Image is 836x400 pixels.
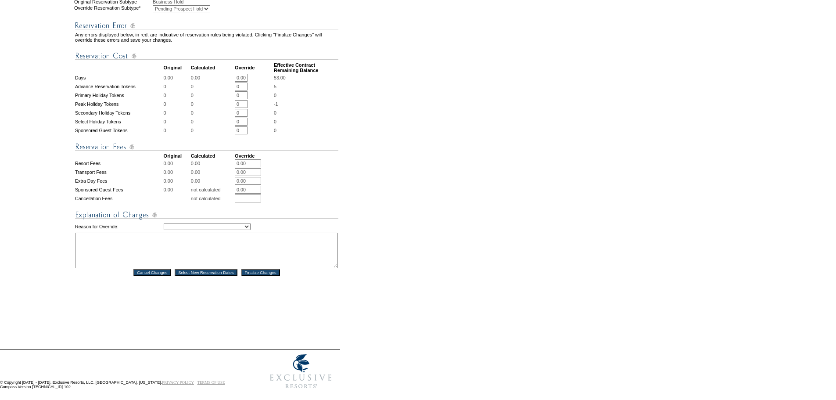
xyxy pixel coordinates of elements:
[164,126,190,134] td: 0
[164,100,190,108] td: 0
[164,91,190,99] td: 0
[274,84,276,89] span: 5
[191,109,234,117] td: 0
[133,269,171,276] input: Cancel Changes
[191,83,234,90] td: 0
[75,74,163,82] td: Days
[235,62,273,73] td: Override
[191,153,234,159] td: Calculated
[75,195,163,202] td: Cancellation Fees
[164,118,190,126] td: 0
[164,153,190,159] td: Original
[162,380,194,385] a: PRIVACY POLICY
[274,119,276,124] span: 0
[164,74,190,82] td: 0.00
[191,159,234,167] td: 0.00
[274,110,276,115] span: 0
[75,209,338,220] img: Explanation of Changes
[75,83,163,90] td: Advance Reservation Tokens
[164,83,190,90] td: 0
[191,195,234,202] td: not calculated
[274,128,276,133] span: 0
[75,141,338,152] img: Reservation Fees
[164,62,190,73] td: Original
[75,100,163,108] td: Peak Holiday Tokens
[164,109,190,117] td: 0
[164,186,190,194] td: 0.00
[191,91,234,99] td: 0
[191,168,234,176] td: 0.00
[274,75,286,80] span: 53.00
[75,126,163,134] td: Sponsored Guest Tokens
[191,74,234,82] td: 0.00
[75,186,163,194] td: Sponsored Guest Fees
[191,186,234,194] td: not calculated
[75,32,338,43] td: Any errors displayed below, in red, are indicative of reservation rules being violated. Clicking ...
[164,177,190,185] td: 0.00
[274,101,278,107] span: -1
[191,126,234,134] td: 0
[235,153,273,159] td: Override
[191,118,234,126] td: 0
[164,159,190,167] td: 0.00
[75,50,338,61] img: Reservation Cost
[75,221,163,232] td: Reason for Override:
[75,159,163,167] td: Resort Fees
[241,269,280,276] input: Finalize Changes
[191,100,234,108] td: 0
[191,177,234,185] td: 0.00
[262,350,340,393] img: Exclusive Resorts
[75,109,163,117] td: Secondary Holiday Tokens
[191,62,234,73] td: Calculated
[75,118,163,126] td: Select Holiday Tokens
[274,93,276,98] span: 0
[197,380,225,385] a: TERMS OF USE
[175,269,237,276] input: Select New Reservation Dates
[75,20,338,31] img: Reservation Errors
[75,91,163,99] td: Primary Holiday Tokens
[74,5,152,12] div: Override Reservation Subtype*
[75,168,163,176] td: Transport Fees
[164,168,190,176] td: 0.00
[75,177,163,185] td: Extra Day Fees
[274,62,338,73] td: Effective Contract Remaining Balance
